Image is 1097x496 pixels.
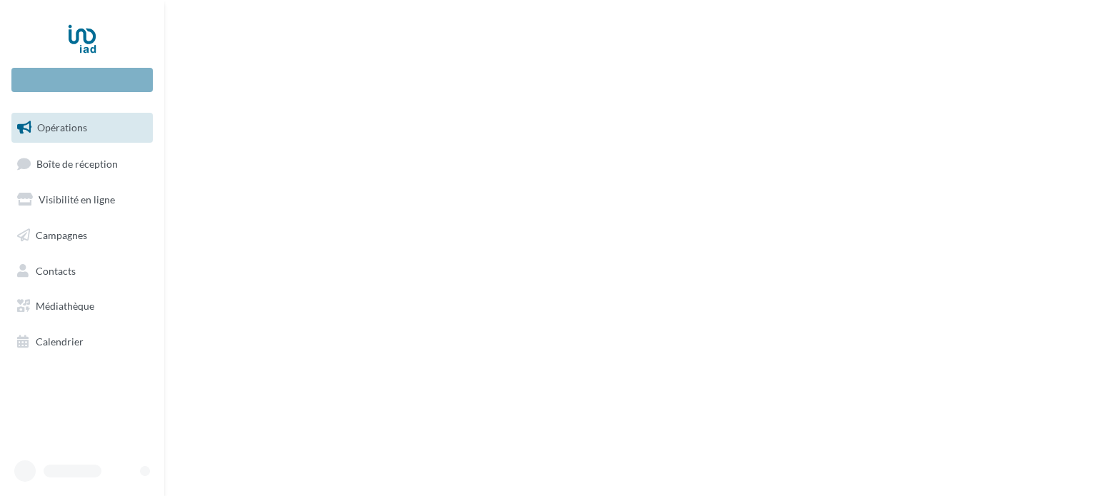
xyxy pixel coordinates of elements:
[9,256,156,286] a: Contacts
[11,68,153,92] div: Nouvelle campagne
[9,113,156,143] a: Opérations
[9,185,156,215] a: Visibilité en ligne
[36,335,84,348] span: Calendrier
[39,193,115,206] span: Visibilité en ligne
[9,327,156,357] a: Calendrier
[36,264,76,276] span: Contacts
[37,121,87,133] span: Opérations
[36,229,87,241] span: Campagnes
[9,291,156,321] a: Médiathèque
[9,148,156,179] a: Boîte de réception
[36,300,94,312] span: Médiathèque
[9,221,156,250] a: Campagnes
[36,157,118,169] span: Boîte de réception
